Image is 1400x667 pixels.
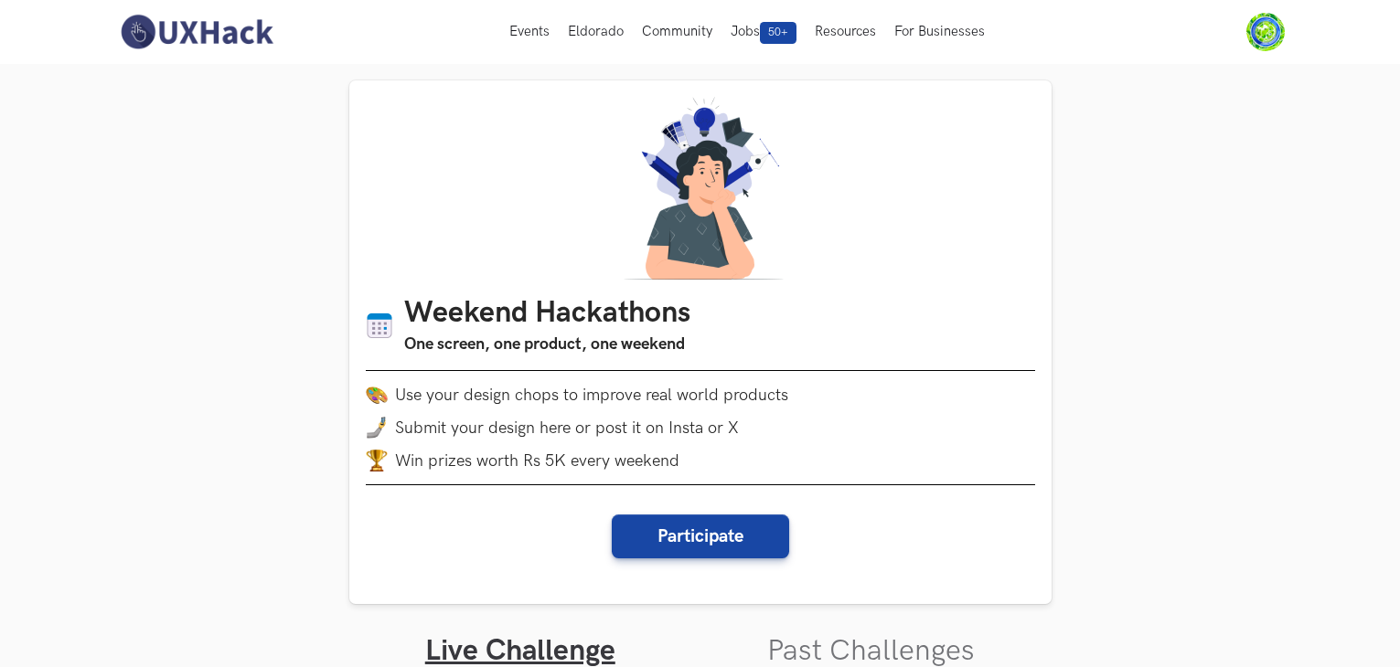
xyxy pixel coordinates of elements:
[366,450,388,471] img: trophy.png
[613,97,788,280] img: A designer thinking
[115,13,278,51] img: UXHack-logo.png
[366,417,388,439] img: mobile-in-hand.png
[366,384,1035,406] li: Use your design chops to improve real world products
[366,312,393,340] img: Calendar icon
[404,296,690,332] h1: Weekend Hackathons
[366,450,1035,471] li: Win prizes worth Rs 5K every weekend
[404,332,690,357] h3: One screen, one product, one weekend
[760,22,796,44] span: 50+
[395,418,739,438] span: Submit your design here or post it on Insta or X
[366,384,388,406] img: palette.png
[612,514,789,558] button: Participate
[1246,13,1285,51] img: Your profile pic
